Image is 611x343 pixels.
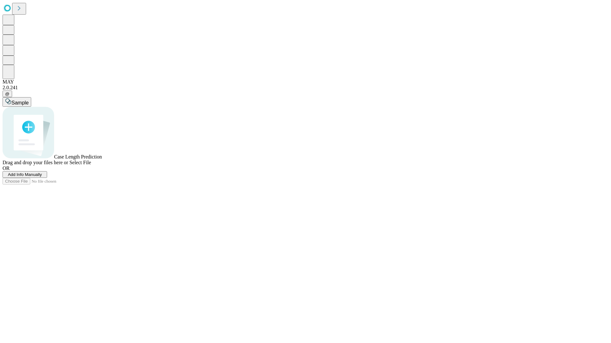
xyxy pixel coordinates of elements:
span: OR [3,165,10,171]
button: @ [3,91,12,97]
span: Case Length Prediction [54,154,102,159]
span: Sample [11,100,29,105]
div: MAY [3,79,608,85]
span: Add Info Manually [8,172,42,177]
span: @ [5,91,10,96]
span: Select File [69,160,91,165]
div: 2.0.241 [3,85,608,91]
button: Sample [3,97,31,107]
button: Add Info Manually [3,171,47,178]
span: Drag and drop your files here or [3,160,68,165]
